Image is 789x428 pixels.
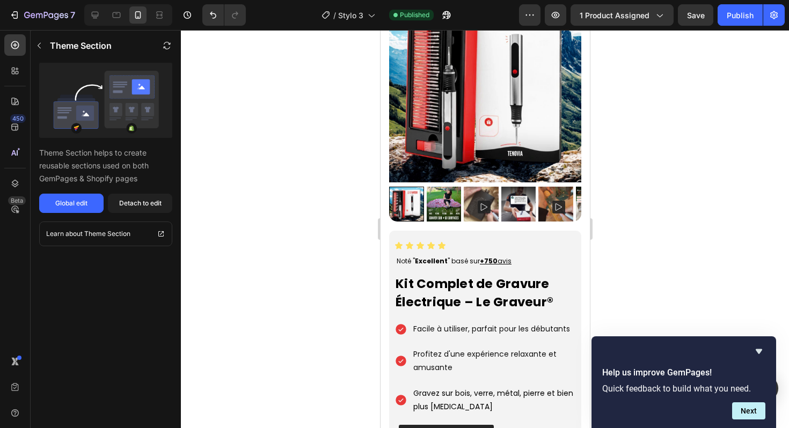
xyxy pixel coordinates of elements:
p: Theme Section [50,39,112,52]
button: Global edit [39,194,104,213]
button: Hide survey [753,345,765,358]
button: Next question [732,402,765,419]
div: Publish [727,10,754,21]
div: Global edit [55,198,87,208]
span: 1 product assigned [580,10,649,21]
div: Undo/Redo [202,4,246,26]
p: Quick feedback to build what you need. [602,383,765,394]
p: Theme Section [84,228,130,239]
p: 7 [70,9,75,21]
p: Learn about [46,228,83,239]
a: Learn about Theme Section [39,222,172,246]
div: Beta [8,196,26,205]
span: / [333,10,336,21]
span: Stylo 3 [338,10,363,21]
button: 7 [4,4,80,26]
div: Detach to edit [119,198,162,208]
iframe: Design area [381,30,590,428]
p: Theme Section helps to create reusable sections used on both GemPages & Shopify pages [39,146,172,185]
button: Kaching Bundles [18,395,113,420]
div: Help us improve GemPages! [602,345,765,419]
button: Detach to edit [108,194,172,213]
button: Save [678,4,713,26]
button: 1 product assigned [571,4,674,26]
div: 450 [10,114,26,123]
span: Published [400,10,429,20]
span: Save [687,11,705,20]
button: Publish [718,4,763,26]
h2: Help us improve GemPages! [602,366,765,379]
